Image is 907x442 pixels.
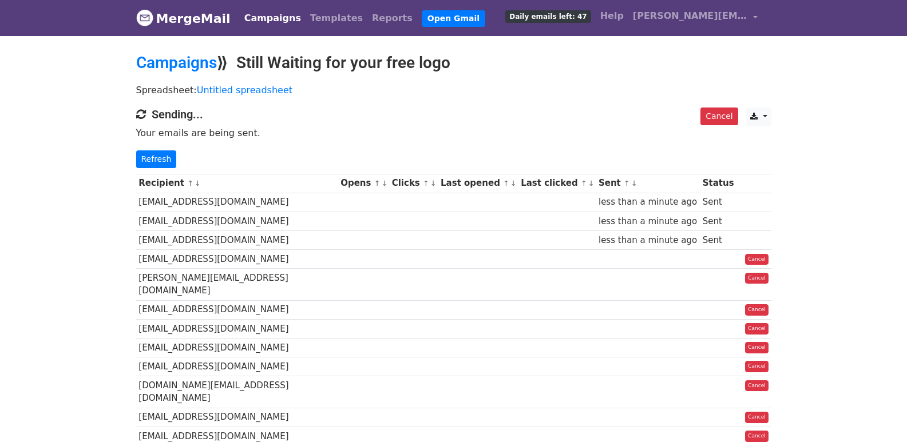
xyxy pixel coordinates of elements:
a: ↓ [430,179,437,188]
a: ↓ [588,179,595,188]
td: [PERSON_NAME][EMAIL_ADDRESS][DOMAIN_NAME] [136,269,338,301]
a: Templates [306,7,367,30]
a: Help [596,5,628,27]
td: [EMAIL_ADDRESS][DOMAIN_NAME] [136,249,338,268]
div: less than a minute ago [599,215,697,228]
td: Sent [700,230,736,249]
a: ↓ [631,179,637,188]
th: Last opened [438,174,518,193]
a: Reports [367,7,417,30]
a: Cancel [745,380,769,392]
td: [EMAIL_ADDRESS][DOMAIN_NAME] [136,408,338,427]
a: Campaigns [240,7,306,30]
a: MergeMail [136,6,231,30]
a: ↓ [195,179,201,188]
td: [EMAIL_ADDRESS][DOMAIN_NAME] [136,319,338,338]
a: Daily emails left: 47 [501,5,595,27]
h4: Sending... [136,107,771,121]
td: [EMAIL_ADDRESS][DOMAIN_NAME] [136,338,338,357]
a: ↑ [423,179,429,188]
a: [PERSON_NAME][EMAIL_ADDRESS][DOMAIN_NAME] [628,5,762,31]
a: Cancel [745,431,769,442]
span: Daily emails left: 47 [505,10,591,23]
div: less than a minute ago [599,196,697,209]
a: Cancel [745,323,769,335]
div: less than a minute ago [599,234,697,247]
td: [EMAIL_ADDRESS][DOMAIN_NAME] [136,230,338,249]
a: ↑ [624,179,630,188]
td: [EMAIL_ADDRESS][DOMAIN_NAME] [136,193,338,212]
td: [EMAIL_ADDRESS][DOMAIN_NAME] [136,357,338,376]
a: Untitled spreadsheet [197,85,292,95]
td: Sent [700,212,736,230]
h2: ⟫ Still Waiting for your free logo [136,53,771,73]
a: ↑ [187,179,193,188]
a: ↑ [581,179,587,188]
th: Last clicked [518,174,596,193]
th: Opens [338,174,389,193]
a: Cancel [700,107,738,125]
span: [PERSON_NAME][EMAIL_ADDRESS][DOMAIN_NAME] [633,9,747,23]
a: Cancel [745,254,769,265]
th: Recipient [136,174,338,193]
td: [DOMAIN_NAME][EMAIL_ADDRESS][DOMAIN_NAME] [136,376,338,408]
a: Cancel [745,273,769,284]
p: Your emails are being sent. [136,127,771,139]
a: ↓ [381,179,387,188]
td: Sent [700,193,736,212]
a: Cancel [745,361,769,372]
a: Cancel [745,342,769,353]
th: Clicks [389,174,438,193]
a: ↑ [503,179,509,188]
a: ↑ [374,179,381,188]
td: [EMAIL_ADDRESS][DOMAIN_NAME] [136,212,338,230]
th: Status [700,174,736,193]
a: Cancel [745,304,769,316]
img: MergeMail logo [136,9,153,26]
a: Open Gmail [422,10,485,27]
a: Campaigns [136,53,217,72]
th: Sent [596,174,700,193]
p: Spreadsheet: [136,84,771,96]
a: ↓ [510,179,517,188]
a: Refresh [136,150,177,168]
td: [EMAIL_ADDRESS][DOMAIN_NAME] [136,300,338,319]
a: Cancel [745,412,769,423]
